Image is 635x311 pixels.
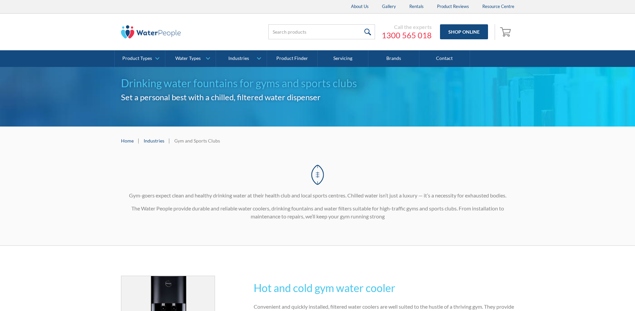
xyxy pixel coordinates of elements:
a: Industries [144,137,164,144]
input: Search products [268,24,375,39]
p: Gym-goers expect clean and healthy drinking water at their health club and local sports centres. ... [121,191,514,199]
a: Brands [368,50,419,67]
img: shopping cart [500,26,513,37]
a: Open empty cart [498,24,514,40]
h2: Hot and cold gym water cooler [254,280,514,296]
a: Servicing [318,50,368,67]
div: | [137,137,140,145]
h2: Set a personal best with a chilled, filtered water dispenser [121,91,514,103]
h1: Drinking water fountains for gyms and sports clubs [121,75,514,91]
div: Call the experts [382,24,432,30]
div: Gym and Sports Clubs [174,137,220,144]
a: Product Types [115,50,165,67]
a: Product Finder [267,50,318,67]
a: Contact [419,50,470,67]
div: | [168,137,171,145]
a: Water Types [165,50,216,67]
div: Industries [228,56,249,61]
a: Shop Online [440,24,488,39]
p: The Water People provide durable and reliable water coolers, drinking fountains and water filters... [121,204,514,220]
a: Industries [216,50,266,67]
a: Home [121,137,134,144]
div: Product Types [122,56,152,61]
a: 1300 565 018 [382,30,432,40]
img: The Water People [121,25,181,39]
div: Water Types [175,56,201,61]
